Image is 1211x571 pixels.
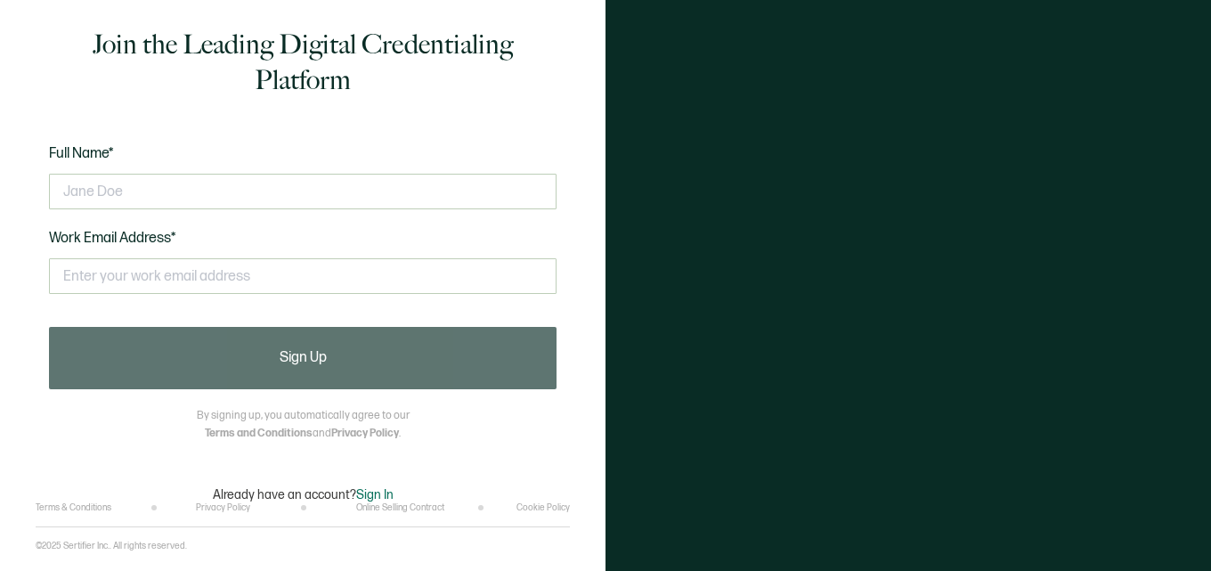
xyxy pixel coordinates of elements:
[516,502,570,513] a: Cookie Policy
[49,145,114,162] span: Full Name*
[197,407,410,443] p: By signing up, you automatically agree to our and .
[49,230,176,247] span: Work Email Address*
[49,327,557,389] button: Sign Up
[280,351,327,365] span: Sign Up
[205,427,313,440] a: Terms and Conditions
[49,27,557,98] h1: Join the Leading Digital Credentialing Platform
[49,174,557,209] input: Jane Doe
[36,541,187,551] p: ©2025 Sertifier Inc.. All rights reserved.
[356,502,444,513] a: Online Selling Contract
[49,258,557,294] input: Enter your work email address
[36,502,111,513] a: Terms & Conditions
[356,487,394,502] span: Sign In
[331,427,399,440] a: Privacy Policy
[196,502,250,513] a: Privacy Policy
[213,487,394,502] p: Already have an account?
